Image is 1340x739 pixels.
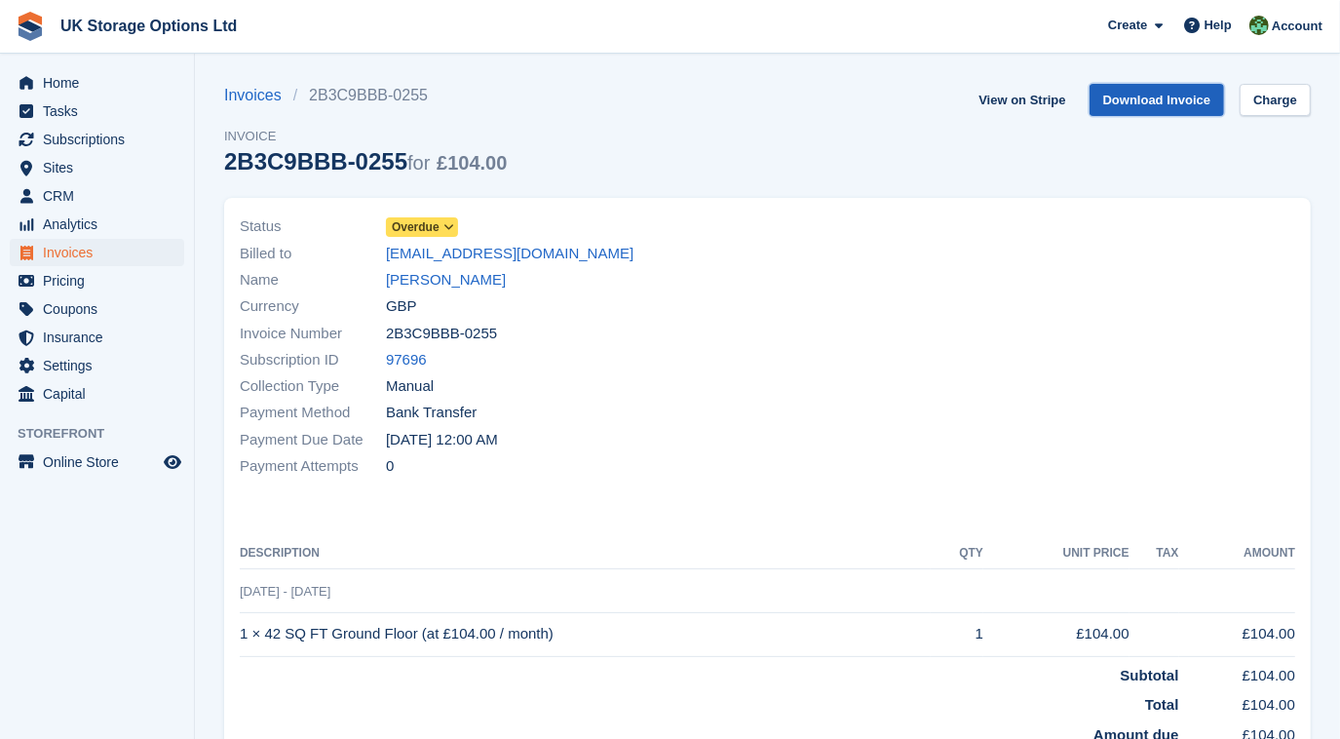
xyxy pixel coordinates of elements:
[10,352,184,379] a: menu
[1179,686,1295,717] td: £104.00
[43,352,160,379] span: Settings
[386,269,506,292] a: [PERSON_NAME]
[224,84,507,107] nav: breadcrumbs
[407,152,430,174] span: for
[43,267,160,294] span: Pricing
[1179,538,1295,569] th: Amount
[1129,538,1179,569] th: Tax
[971,84,1073,116] a: View on Stripe
[983,538,1129,569] th: Unit Price
[1179,612,1295,656] td: £104.00
[43,97,160,125] span: Tasks
[10,69,184,97] a: menu
[161,450,184,474] a: Preview store
[240,612,931,656] td: 1 × 42 SQ FT Ground Floor (at £104.00 / month)
[386,402,477,424] span: Bank Transfer
[240,295,386,318] span: Currency
[43,211,160,238] span: Analytics
[240,402,386,424] span: Payment Method
[10,295,184,323] a: menu
[10,182,184,210] a: menu
[1205,16,1232,35] span: Help
[1240,84,1311,116] a: Charge
[10,448,184,476] a: menu
[1121,667,1179,683] strong: Subtotal
[386,323,497,345] span: 2B3C9BBB-0255
[16,12,45,41] img: stora-icon-8386f47178a22dfd0bd8f6a31ec36ba5ce8667c1dd55bd0f319d3a0aa187defe.svg
[386,455,394,478] span: 0
[240,269,386,292] span: Name
[1249,16,1269,35] img: Andrew Smith
[10,324,184,351] a: menu
[224,148,507,175] div: 2B3C9BBB-0255
[43,239,160,266] span: Invoices
[386,295,417,318] span: GBP
[43,324,160,351] span: Insurance
[224,127,507,146] span: Invoice
[931,612,983,656] td: 1
[18,424,194,444] span: Storefront
[240,455,386,478] span: Payment Attempts
[240,375,386,398] span: Collection Type
[386,429,498,451] time: 2025-08-08 23:00:00 UTC
[386,375,434,398] span: Manual
[10,267,184,294] a: menu
[1272,17,1322,36] span: Account
[1090,84,1225,116] a: Download Invoice
[224,84,293,107] a: Invoices
[43,126,160,153] span: Subscriptions
[10,97,184,125] a: menu
[240,538,931,569] th: Description
[931,538,983,569] th: QTY
[53,10,245,42] a: UK Storage Options Ltd
[10,154,184,181] a: menu
[437,152,507,174] span: £104.00
[43,380,160,408] span: Capital
[10,211,184,238] a: menu
[1108,16,1147,35] span: Create
[43,448,160,476] span: Online Store
[240,429,386,451] span: Payment Due Date
[240,243,386,265] span: Billed to
[10,239,184,266] a: menu
[43,295,160,323] span: Coupons
[983,612,1129,656] td: £104.00
[386,349,427,371] a: 97696
[10,126,184,153] a: menu
[240,349,386,371] span: Subscription ID
[43,69,160,97] span: Home
[43,182,160,210] span: CRM
[386,215,458,238] a: Overdue
[392,218,440,236] span: Overdue
[1145,696,1179,713] strong: Total
[240,584,330,599] span: [DATE] - [DATE]
[240,323,386,345] span: Invoice Number
[43,154,160,181] span: Sites
[1179,656,1295,686] td: £104.00
[240,215,386,238] span: Status
[10,380,184,408] a: menu
[386,243,633,265] a: [EMAIL_ADDRESS][DOMAIN_NAME]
